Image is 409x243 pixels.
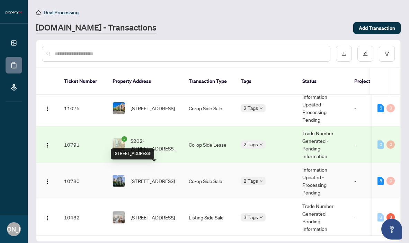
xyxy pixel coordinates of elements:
div: 0 [386,104,395,112]
div: 0 [377,140,384,149]
img: thumbnail-img [113,211,125,223]
a: [DOMAIN_NAME] - Transactions [36,22,157,34]
span: down [259,143,263,146]
img: thumbnail-img [113,175,125,187]
span: 3 Tags [243,213,258,221]
td: Listing Side Sale [183,199,235,236]
button: Logo [42,212,53,223]
th: Ticket Number [59,68,107,95]
img: thumbnail-img [113,139,125,150]
td: Co-op Side Lease [183,127,235,163]
th: Status [297,68,349,95]
span: [STREET_ADDRESS] [131,214,175,221]
th: Tags [235,68,297,95]
img: Logo [45,106,50,112]
div: [STREET_ADDRESS] [111,148,154,159]
button: Logo [42,139,53,150]
span: down [259,179,263,183]
div: 3 [386,213,395,222]
td: - [349,163,390,199]
button: filter [379,46,395,62]
img: Logo [45,179,50,184]
th: Transaction Type [183,68,235,95]
div: 6 [377,104,384,112]
span: home [36,10,41,15]
td: 10780 [59,163,107,199]
button: download [336,46,352,62]
span: Deal Processing [44,9,79,16]
button: Add Transaction [353,22,401,34]
span: 2 Tags [243,177,258,185]
button: edit [357,46,373,62]
td: Trade Number Generated - Pending Information [297,199,349,236]
td: Information Updated - Processing Pending [297,163,349,199]
td: Information Updated - Processing Pending [297,90,349,127]
th: Property Address [107,68,183,95]
span: edit [363,51,368,56]
img: Logo [45,142,50,148]
div: 0 [386,140,395,149]
td: - [349,90,390,127]
span: 2 Tags [243,140,258,148]
span: Add Transaction [359,23,395,34]
span: [STREET_ADDRESS] [131,177,175,185]
td: 10791 [59,127,107,163]
div: 8 [377,177,384,185]
td: - [349,127,390,163]
button: Open asap [381,219,402,240]
div: 0 [386,177,395,185]
span: down [259,216,263,219]
span: download [341,51,346,56]
td: Co-op Side Sale [183,163,235,199]
th: Project Name [349,68,390,95]
img: Logo [45,215,50,221]
span: S202-[STREET_ADDRESS][PERSON_NAME] [131,137,178,152]
button: Logo [42,175,53,186]
td: 11075 [59,90,107,127]
img: thumbnail-img [113,102,125,114]
td: 10432 [59,199,107,236]
span: check-circle [122,136,127,142]
td: - [349,199,390,236]
button: Logo [42,103,53,114]
span: filter [384,51,389,56]
img: logo [6,10,22,15]
span: 2 Tags [243,104,258,112]
div: 0 [377,213,384,222]
span: down [259,106,263,110]
span: [STREET_ADDRESS] [131,104,175,112]
td: Co-op Side Sale [183,90,235,127]
td: Trade Number Generated - Pending Information [297,127,349,163]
